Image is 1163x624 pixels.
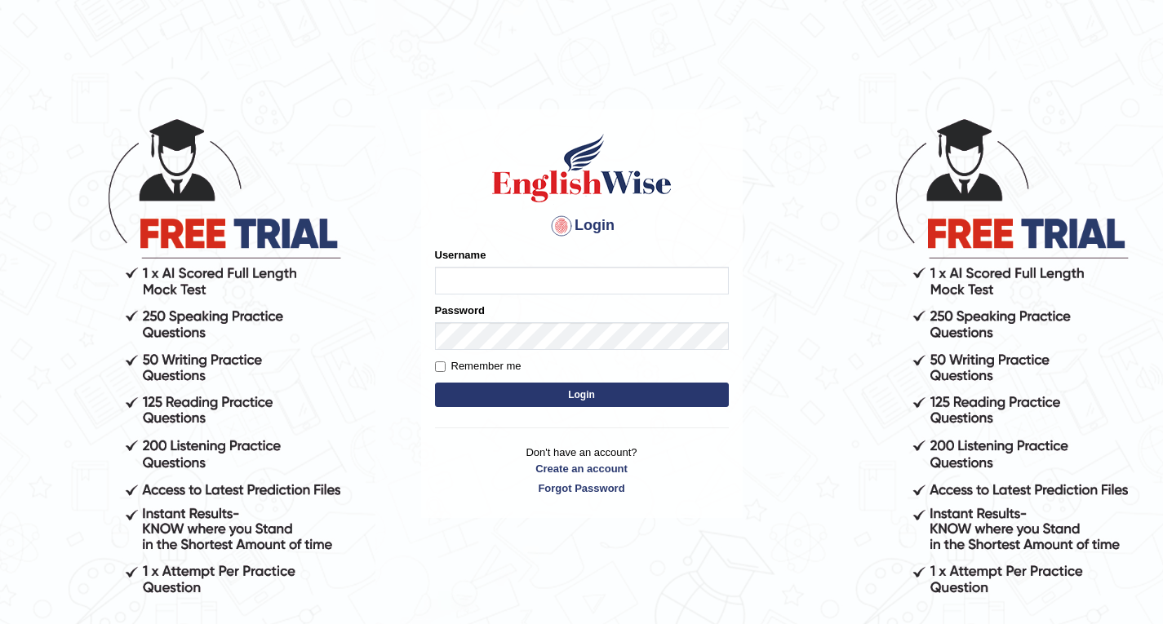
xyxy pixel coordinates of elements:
[435,358,522,374] label: Remember me
[435,445,729,495] p: Don't have an account?
[435,361,446,372] input: Remember me
[435,461,729,476] a: Create an account
[435,383,729,407] button: Login
[435,303,485,318] label: Password
[435,247,486,263] label: Username
[435,480,729,496] a: Forgot Password
[489,131,675,205] img: Logo of English Wise sign in for intelligent practice with AI
[435,213,729,239] h4: Login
